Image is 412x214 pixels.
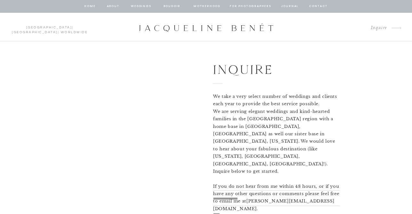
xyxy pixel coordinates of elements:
a: home [84,4,96,9]
a: for photographers [230,4,271,9]
a: Inquire [366,24,387,32]
a: Weddings [130,4,152,9]
a: journal [280,4,300,9]
a: [GEOGRAPHIC_DATA] [26,26,72,29]
p: We take a very select number of weddings and clients each year to provide the best service possib... [213,93,340,181]
a: about [106,4,120,9]
a: contact [308,4,329,9]
a: BOUDOIR [163,4,181,9]
a: [GEOGRAPHIC_DATA] [12,31,58,34]
h1: Inquire [213,59,318,78]
a: Motherhood [194,4,220,9]
p: | | Worldwide [9,25,91,29]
